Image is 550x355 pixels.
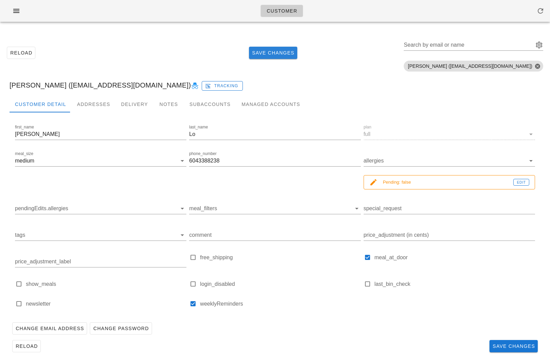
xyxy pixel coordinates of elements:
[15,158,34,164] div: medium
[189,125,208,130] label: last_name
[202,81,243,91] button: Tracking
[364,155,535,166] div: allergies
[383,179,513,186] small: Pending: false
[200,281,361,288] label: login_disabled
[4,74,546,96] div: [PERSON_NAME] ([EMAIL_ADDRESS][DOMAIN_NAME])
[10,96,71,112] div: Customer Detail
[236,96,305,112] div: Managed Accounts
[189,151,217,156] label: phone_number
[535,41,543,49] button: Search by email or name appended action
[206,83,238,89] span: Tracking
[12,340,41,352] button: Reload
[26,300,186,307] label: newsletter
[116,96,153,112] div: Delivery
[517,181,526,184] span: Edit
[513,179,529,186] button: Edit
[364,125,371,130] label: plan
[15,230,186,241] div: tags
[12,322,87,335] button: Change Email Address
[153,96,184,112] div: Notes
[15,343,38,349] span: Reload
[374,281,535,288] label: last_bin_check
[90,322,152,335] button: Change Password
[534,63,540,69] button: Close
[364,129,535,140] div: planfull
[7,47,35,59] button: Reload
[189,203,361,214] div: meal_filters
[249,47,297,59] button: Save Changes
[93,326,149,331] span: Change Password
[15,125,34,130] label: first_name
[15,151,33,156] label: meal_size
[26,281,186,288] label: show_meals
[261,5,303,17] a: Customer
[252,50,295,56] span: Save Changes
[184,96,236,112] div: Subaccounts
[200,254,361,261] label: free_shipping
[202,80,243,91] a: Tracking
[266,8,297,14] span: Customer
[408,61,539,72] span: [PERSON_NAME] ([EMAIL_ADDRESS][DOMAIN_NAME])
[200,300,361,307] label: weeklyReminders
[15,203,186,214] div: pendingEdits.allergies
[71,96,116,112] div: Addresses
[10,50,32,56] span: Reload
[374,254,535,261] label: meal_at_door
[15,155,186,166] div: meal_sizemedium
[492,343,535,349] span: Save Changes
[15,326,84,331] span: Change Email Address
[489,340,538,352] button: Save Changes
